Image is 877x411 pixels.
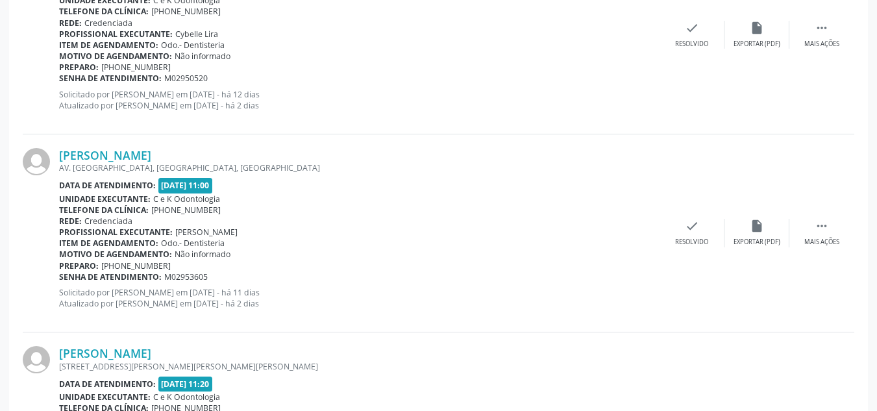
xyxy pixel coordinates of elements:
p: Solicitado por [PERSON_NAME] em [DATE] - há 11 dias Atualizado por [PERSON_NAME] em [DATE] - há 2... [59,287,660,309]
b: Unidade executante: [59,193,151,205]
i: check [685,219,699,233]
span: Credenciada [84,18,132,29]
span: Odo.- Dentisteria [161,238,225,249]
i: insert_drive_file [750,219,764,233]
b: Telefone da clínica: [59,205,149,216]
span: [DATE] 11:00 [158,178,213,193]
div: Resolvido [675,40,708,49]
div: Mais ações [804,238,839,247]
div: AV. [GEOGRAPHIC_DATA], [GEOGRAPHIC_DATA], [GEOGRAPHIC_DATA] [59,162,660,173]
i: check [685,21,699,35]
b: Motivo de agendamento: [59,51,172,62]
b: Senha de atendimento: [59,271,162,282]
b: Item de agendamento: [59,238,158,249]
b: Preparo: [59,260,99,271]
b: Telefone da clínica: [59,6,149,17]
b: Rede: [59,18,82,29]
span: Não informado [175,249,230,260]
p: Solicitado por [PERSON_NAME] em [DATE] - há 12 dias Atualizado por [PERSON_NAME] em [DATE] - há 2... [59,89,660,111]
b: Unidade executante: [59,392,151,403]
div: Resolvido [675,238,708,247]
div: Mais ações [804,40,839,49]
span: [PERSON_NAME] [175,227,238,238]
span: [PHONE_NUMBER] [101,260,171,271]
span: [PHONE_NUMBER] [101,62,171,73]
b: Item de agendamento: [59,40,158,51]
i:  [815,21,829,35]
span: [PHONE_NUMBER] [151,6,221,17]
div: Exportar (PDF) [734,40,780,49]
div: Exportar (PDF) [734,238,780,247]
b: Senha de atendimento: [59,73,162,84]
i: insert_drive_file [750,21,764,35]
span: C e K Odontologia [153,193,220,205]
i:  [815,219,829,233]
span: M02950520 [164,73,208,84]
b: Profissional executante: [59,227,173,238]
img: img [23,346,50,373]
span: [DATE] 11:20 [158,377,213,392]
span: C e K Odontologia [153,392,220,403]
span: [PHONE_NUMBER] [151,205,221,216]
b: Preparo: [59,62,99,73]
b: Rede: [59,216,82,227]
a: [PERSON_NAME] [59,148,151,162]
b: Motivo de agendamento: [59,249,172,260]
span: Não informado [175,51,230,62]
span: Credenciada [84,216,132,227]
b: Data de atendimento: [59,379,156,390]
b: Profissional executante: [59,29,173,40]
a: [PERSON_NAME] [59,346,151,360]
span: Cybelle Lira [175,29,218,40]
span: M02953605 [164,271,208,282]
img: img [23,148,50,175]
div: [STREET_ADDRESS][PERSON_NAME][PERSON_NAME][PERSON_NAME] [59,361,660,372]
span: Odo.- Dentisteria [161,40,225,51]
b: Data de atendimento: [59,180,156,191]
